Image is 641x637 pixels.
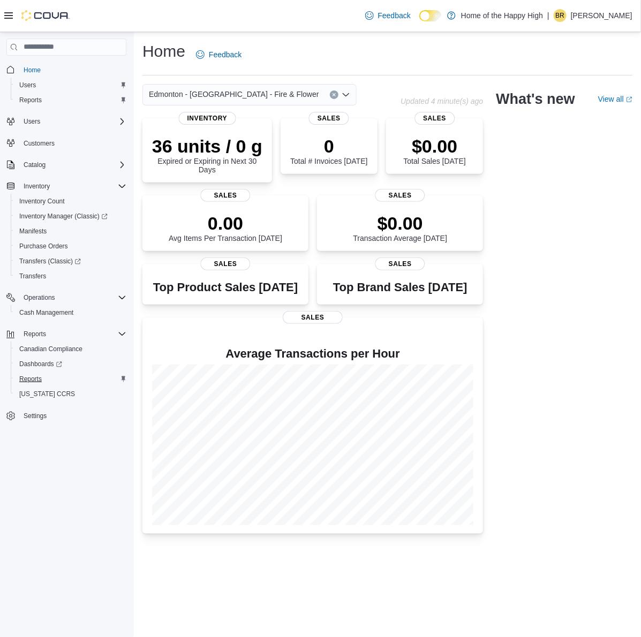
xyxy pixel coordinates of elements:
a: Reports [15,94,46,107]
input: Dark Mode [419,10,442,21]
h4: Average Transactions per Hour [151,347,474,360]
span: Manifests [15,225,126,238]
div: Expired or Expiring in Next 30 Days [151,135,263,174]
span: Sales [375,257,425,270]
button: Inventory [19,180,54,193]
p: 0.00 [169,213,282,234]
a: [US_STATE] CCRS [15,388,79,400]
span: Canadian Compliance [15,343,126,355]
span: Transfers (Classic) [15,255,126,268]
a: Feedback [192,44,246,65]
button: Transfers [11,269,131,284]
span: Purchase Orders [15,240,126,253]
p: Home of the Happy High [461,9,543,22]
button: Inventory [2,179,131,194]
button: Cash Management [11,305,131,320]
p: [PERSON_NAME] [571,9,632,22]
span: Canadian Compliance [19,345,82,353]
div: Avg Items Per Transaction [DATE] [169,213,282,242]
span: Reports [19,96,42,104]
button: [US_STATE] CCRS [11,386,131,401]
span: Sales [283,311,343,324]
span: Reports [24,330,46,338]
span: Sales [309,112,349,125]
span: Inventory [179,112,236,125]
button: Users [11,78,131,93]
span: Inventory Manager (Classic) [15,210,126,223]
button: Catalog [2,157,131,172]
span: Transfers [15,270,126,283]
span: Inventory [19,180,126,193]
span: Reports [15,94,126,107]
a: Purchase Orders [15,240,72,253]
span: Cash Management [15,306,126,319]
p: $0.00 [404,135,466,157]
span: Users [19,81,36,89]
span: Customers [19,136,126,150]
svg: External link [626,96,632,103]
span: Transfers [19,272,46,280]
span: Settings [24,412,47,420]
a: Feedback [361,5,415,26]
button: Settings [2,408,131,423]
p: 0 [290,135,367,157]
a: Transfers (Classic) [11,254,131,269]
span: Transfers (Classic) [19,257,81,266]
span: Users [15,79,126,92]
span: Purchase Orders [19,242,68,251]
span: Feedback [209,49,242,60]
a: Dashboards [15,358,66,370]
span: Inventory Manager (Classic) [19,212,108,221]
div: Total Sales [DATE] [404,135,466,165]
div: Branden Rowsell [554,9,567,22]
h1: Home [142,41,185,62]
button: Clear input [330,90,338,99]
button: Operations [19,291,59,304]
span: Home [24,66,41,74]
h3: Top Product Sales [DATE] [153,281,298,294]
span: Settings [19,409,126,422]
span: Inventory [24,182,50,191]
nav: Complex example [6,58,126,452]
button: Reports [2,327,131,342]
span: Catalog [19,158,126,171]
a: Home [19,64,45,77]
button: Operations [2,290,131,305]
button: Catalog [19,158,50,171]
a: Users [15,79,40,92]
span: Dashboards [15,358,126,370]
span: Sales [375,189,425,202]
button: Home [2,62,131,78]
button: Manifests [11,224,131,239]
p: | [547,9,549,22]
span: Sales [201,189,251,202]
p: Updated 4 minute(s) ago [401,97,483,105]
a: Canadian Compliance [15,343,87,355]
span: Sales [414,112,455,125]
button: Reports [11,93,131,108]
button: Purchase Orders [11,239,131,254]
span: Manifests [19,227,47,236]
span: Dark Mode [419,21,420,22]
a: Manifests [15,225,51,238]
span: Reports [19,328,126,340]
button: Reports [11,371,131,386]
span: Edmonton - [GEOGRAPHIC_DATA] - Fire & Flower [149,88,319,101]
span: Users [19,115,126,128]
span: Sales [201,257,251,270]
div: Transaction Average [DATE] [353,213,448,242]
img: Cova [21,10,70,21]
span: Reports [15,373,126,385]
button: Reports [19,328,50,340]
a: Transfers (Classic) [15,255,85,268]
div: Total # Invoices [DATE] [290,135,367,165]
a: Reports [15,373,46,385]
span: Reports [19,375,42,383]
span: Inventory Count [15,195,126,208]
button: Users [19,115,44,128]
span: Users [24,117,40,126]
a: Cash Management [15,306,78,319]
span: Dashboards [19,360,62,368]
span: BR [556,9,565,22]
span: Customers [24,139,55,148]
